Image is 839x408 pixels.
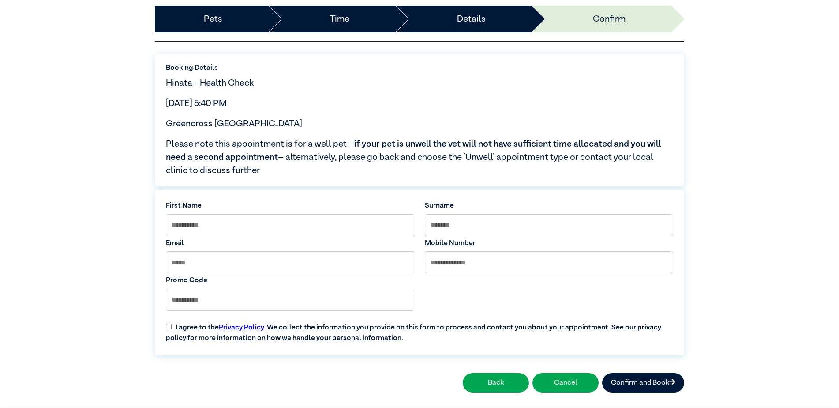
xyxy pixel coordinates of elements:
button: Confirm and Book [602,373,684,393]
a: Privacy Policy [219,324,264,331]
label: Surname [425,200,673,211]
button: Cancel [532,373,599,393]
span: if your pet is unwell the vet will not have sufficient time allocated and you will need a second ... [166,140,661,162]
label: Email [166,238,414,249]
a: Pets [204,12,222,26]
span: Greencross [GEOGRAPHIC_DATA] [166,119,302,128]
label: Mobile Number [425,238,673,249]
a: Details [457,12,486,26]
label: Promo Code [166,275,414,286]
span: Please note this appointment is for a well pet – – alternatively, please go back and choose the ‘... [166,137,673,177]
label: I agree to the . We collect the information you provide on this form to process and contact you a... [161,315,678,344]
label: First Name [166,200,414,211]
input: I agree to thePrivacy Policy. We collect the information you provide on this form to process and ... [166,324,172,329]
span: [DATE] 5:40 PM [166,99,227,108]
label: Booking Details [166,63,673,73]
span: Hinata - Health Check [166,79,254,87]
a: Time [330,12,349,26]
button: Back [463,373,529,393]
